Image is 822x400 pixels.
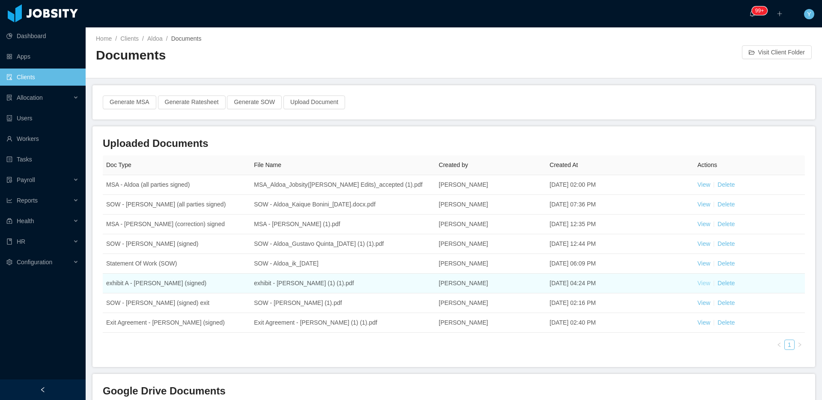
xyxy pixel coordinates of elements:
[718,201,735,208] a: Delete
[742,45,812,59] button: icon: folder-openVisit Client Folder
[6,27,79,45] a: icon: pie-chartDashboard
[250,293,435,313] td: SOW - [PERSON_NAME] (1).pdf
[171,35,202,42] span: Documents
[103,293,250,313] td: SOW - [PERSON_NAME] (signed) exit
[697,280,710,287] a: View
[546,215,694,234] td: [DATE] 12:35 PM
[103,254,250,274] td: Statement Of Work (SOW)
[17,94,43,101] span: Allocation
[546,175,694,195] td: [DATE] 02:00 PM
[6,95,12,101] i: icon: solution
[17,197,38,204] span: Reports
[546,254,694,274] td: [DATE] 06:09 PM
[103,96,156,109] button: Generate MSA
[550,161,578,168] span: Created At
[227,96,282,109] button: Generate SOW
[96,35,112,42] a: Home
[6,69,79,86] a: icon: auditClients
[718,240,735,247] a: Delete
[103,215,250,234] td: MSA - [PERSON_NAME] (correction) signed
[103,175,250,195] td: MSA - Aldoa (all parties signed)
[250,234,435,254] td: SOW - Aldoa_Gustavo Quinta_[DATE] (1) (1).pdf
[17,176,35,183] span: Payroll
[718,280,735,287] a: Delete
[147,35,163,42] a: Aldoa
[106,161,131,168] span: Doc Type
[17,238,25,245] span: HR
[6,151,79,168] a: icon: profileTasks
[435,175,546,195] td: [PERSON_NAME]
[546,274,694,293] td: [DATE] 04:24 PM
[718,319,735,326] a: Delete
[774,340,784,350] li: Previous Page
[6,130,79,147] a: icon: userWorkers
[697,161,717,168] span: Actions
[435,274,546,293] td: [PERSON_NAME]
[439,161,468,168] span: Created by
[254,161,281,168] span: File Name
[777,342,782,347] i: icon: left
[6,177,12,183] i: icon: file-protect
[697,299,710,306] a: View
[784,340,795,350] li: 1
[697,319,710,326] a: View
[6,197,12,203] i: icon: line-chart
[697,221,710,227] a: View
[718,260,735,267] a: Delete
[158,96,226,109] button: Generate Ratesheet
[103,313,250,333] td: Exit Agreement - [PERSON_NAME] (signed)
[6,110,79,127] a: icon: robotUsers
[777,11,783,17] i: icon: plus
[435,215,546,234] td: [PERSON_NAME]
[546,293,694,313] td: [DATE] 02:16 PM
[797,342,802,347] i: icon: right
[749,11,755,17] i: icon: bell
[6,48,79,65] a: icon: appstoreApps
[103,195,250,215] td: SOW - [PERSON_NAME] (all parties signed)
[718,181,735,188] a: Delete
[166,35,168,42] span: /
[103,274,250,293] td: exhibit A - [PERSON_NAME] (signed)
[807,9,811,19] span: Y
[546,195,694,215] td: [DATE] 07:36 PM
[96,47,454,64] h2: Documents
[718,299,735,306] a: Delete
[435,293,546,313] td: [PERSON_NAME]
[6,259,12,265] i: icon: setting
[435,254,546,274] td: [PERSON_NAME]
[103,137,805,150] h3: Uploaded Documents
[546,313,694,333] td: [DATE] 02:40 PM
[103,384,805,398] h3: Google Drive Documents
[17,218,34,224] span: Health
[250,195,435,215] td: SOW - Aldoa_Kaique Bonini_[DATE].docx.pdf
[785,340,794,349] a: 1
[283,96,345,109] button: Upload Document
[103,234,250,254] td: SOW - [PERSON_NAME] (signed)
[250,313,435,333] td: Exit Agreement - [PERSON_NAME] (1) (1).pdf
[6,239,12,245] i: icon: book
[435,195,546,215] td: [PERSON_NAME]
[697,181,710,188] a: View
[697,240,710,247] a: View
[546,234,694,254] td: [DATE] 12:44 PM
[697,260,710,267] a: View
[250,274,435,293] td: exhibit - [PERSON_NAME] (1) (1).pdf
[718,221,735,227] a: Delete
[6,218,12,224] i: icon: medicine-box
[697,201,710,208] a: View
[120,35,139,42] a: Clients
[435,234,546,254] td: [PERSON_NAME]
[752,6,767,15] sup: 426
[250,175,435,195] td: MSA_Aldoa_Jobsity([PERSON_NAME] Edits)_accepted (1).pdf
[435,313,546,333] td: [PERSON_NAME]
[17,259,52,266] span: Configuration
[142,35,144,42] span: /
[115,35,117,42] span: /
[795,340,805,350] li: Next Page
[250,254,435,274] td: SOW - Aldoa_ik_[DATE]
[250,215,435,234] td: MSA - [PERSON_NAME] (1).pdf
